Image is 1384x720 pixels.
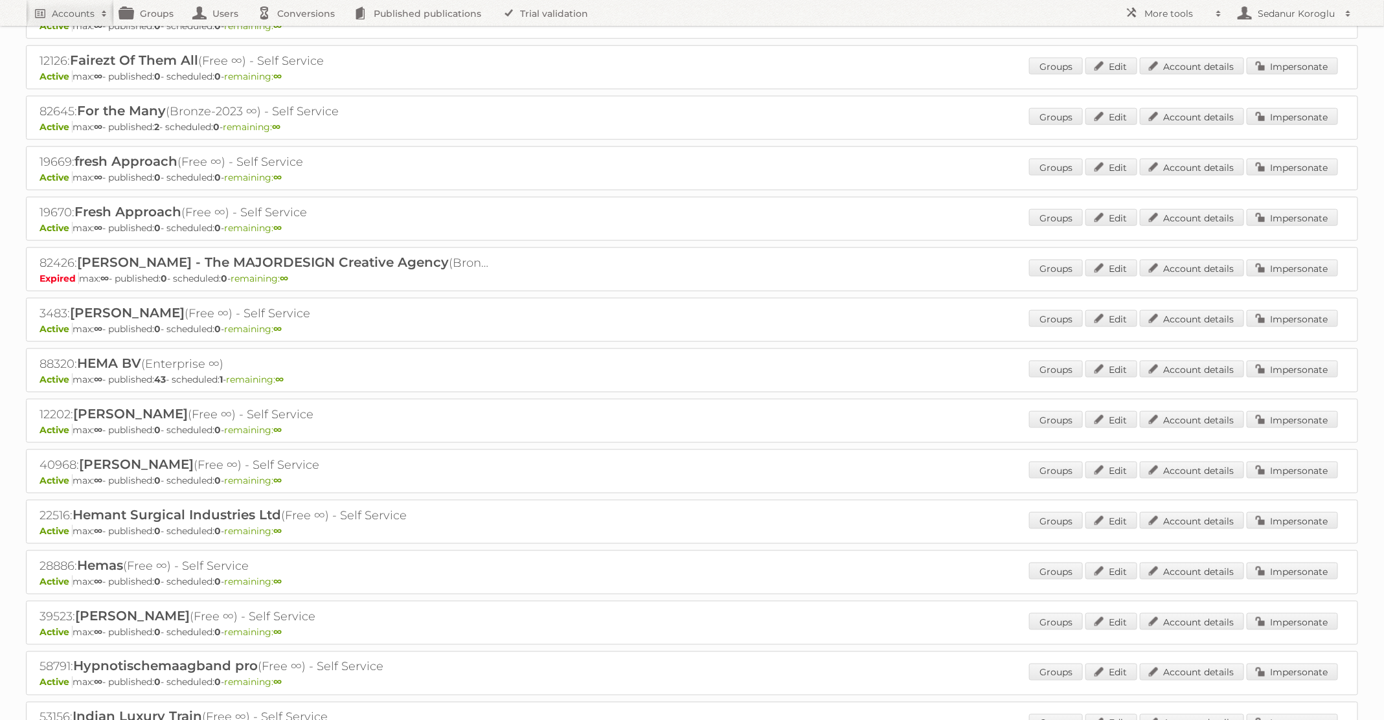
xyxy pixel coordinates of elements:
strong: 0 [214,172,221,183]
strong: ∞ [94,677,102,688]
span: [PERSON_NAME] [73,406,188,422]
strong: 0 [214,626,221,638]
strong: 0 [214,475,221,486]
strong: 0 [154,172,161,183]
strong: 0 [221,273,227,284]
a: Edit [1085,411,1137,428]
strong: ∞ [94,424,102,436]
strong: ∞ [94,374,102,385]
p: max: - published: - scheduled: - [40,626,1344,638]
span: Active [40,626,73,638]
a: Impersonate [1247,310,1338,327]
strong: ∞ [273,172,282,183]
strong: ∞ [94,525,102,537]
span: Active [40,323,73,335]
strong: 0 [214,424,221,436]
a: Edit [1085,159,1137,175]
a: Account details [1140,664,1244,681]
span: Active [40,576,73,587]
span: Fresh Approach [74,204,181,219]
h2: 39523: (Free ∞) - Self Service [40,608,493,625]
strong: 0 [161,273,167,284]
h2: 12126: (Free ∞) - Self Service [40,52,493,69]
span: HEMA BV [77,355,141,371]
strong: ∞ [100,273,109,284]
strong: 0 [154,323,161,335]
a: Account details [1140,613,1244,630]
a: Groups [1029,664,1083,681]
p: max: - published: - scheduled: - [40,172,1344,183]
a: Groups [1029,563,1083,579]
p: max: - published: - scheduled: - [40,525,1344,537]
a: Account details [1140,310,1244,327]
h2: Sedanur Koroglu [1254,7,1339,20]
strong: ∞ [273,222,282,234]
a: Edit [1085,563,1137,579]
a: Edit [1085,512,1137,529]
a: Edit [1085,462,1137,478]
p: max: - published: - scheduled: - [40,677,1344,688]
strong: ∞ [273,677,282,688]
strong: 0 [214,222,221,234]
strong: ∞ [273,71,282,82]
h2: 28886: (Free ∞) - Self Service [40,557,493,574]
a: Groups [1029,260,1083,276]
strong: ∞ [273,525,282,537]
a: Impersonate [1247,108,1338,125]
a: Account details [1140,563,1244,579]
h2: Accounts [52,7,95,20]
span: Hemant Surgical Industries Ltd [73,507,281,523]
span: remaining: [223,121,280,133]
a: Edit [1085,613,1137,630]
h2: More tools [1144,7,1209,20]
span: remaining: [224,576,282,587]
h2: 22516: (Free ∞) - Self Service [40,507,493,524]
a: Impersonate [1247,512,1338,529]
a: Groups [1029,310,1083,327]
strong: ∞ [94,323,102,335]
strong: ∞ [275,374,284,385]
span: remaining: [224,626,282,638]
a: Impersonate [1247,361,1338,377]
h2: 19670: (Free ∞) - Self Service [40,204,493,221]
h2: 82645: (Bronze-2023 ∞) - Self Service [40,103,493,120]
span: remaining: [224,525,282,537]
p: max: - published: - scheduled: - [40,475,1344,486]
span: Hemas [77,557,123,573]
span: Fairezt Of Them All [70,52,198,68]
span: Hypnotischemaagband pro [73,658,258,674]
a: Groups [1029,108,1083,125]
span: remaining: [224,424,282,436]
a: Edit [1085,664,1137,681]
strong: 1 [220,374,223,385]
a: Account details [1140,260,1244,276]
a: Edit [1085,361,1137,377]
strong: 0 [214,323,221,335]
a: Account details [1140,462,1244,478]
strong: 0 [214,576,221,587]
a: Account details [1140,58,1244,74]
a: Groups [1029,209,1083,226]
strong: 0 [154,576,161,587]
strong: ∞ [272,121,280,133]
span: remaining: [224,323,282,335]
a: Groups [1029,411,1083,428]
p: max: - published: - scheduled: - [40,71,1344,82]
h2: 88320: (Enterprise ∞) [40,355,493,372]
p: max: - published: - scheduled: - [40,374,1344,385]
span: Active [40,222,73,234]
strong: 0 [154,525,161,537]
span: Expired [40,273,79,284]
span: remaining: [224,71,282,82]
strong: ∞ [273,475,282,486]
span: [PERSON_NAME] [70,305,185,321]
a: Groups [1029,512,1083,529]
strong: ∞ [94,475,102,486]
h2: 19669: (Free ∞) - Self Service [40,153,493,170]
h2: 40968: (Free ∞) - Self Service [40,456,493,473]
strong: 0 [154,20,161,32]
strong: 2 [154,121,159,133]
span: remaining: [224,475,282,486]
a: Edit [1085,260,1137,276]
a: Groups [1029,613,1083,630]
